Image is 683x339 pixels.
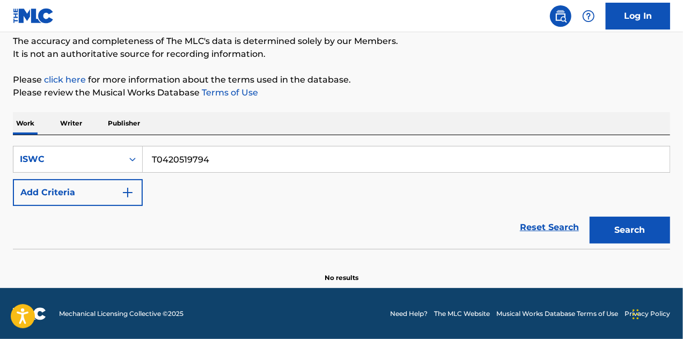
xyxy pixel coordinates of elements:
[606,3,670,30] a: Log In
[13,146,670,249] form: Search Form
[13,112,38,135] p: Work
[625,309,670,319] a: Privacy Policy
[20,153,116,166] div: ISWC
[13,8,54,24] img: MLC Logo
[578,5,599,27] div: Help
[496,309,618,319] a: Musical Works Database Terms of Use
[13,179,143,206] button: Add Criteria
[633,298,639,330] div: Drag
[105,112,143,135] p: Publisher
[629,288,683,339] iframe: Chat Widget
[13,307,46,320] img: logo
[200,87,258,98] a: Terms of Use
[325,260,358,283] p: No results
[590,217,670,244] button: Search
[515,216,584,239] a: Reset Search
[13,73,670,86] p: Please for more information about the terms used in the database.
[13,35,670,48] p: The accuracy and completeness of The MLC's data is determined solely by our Members.
[57,112,85,135] p: Writer
[121,186,134,199] img: 9d2ae6d4665cec9f34b9.svg
[390,309,428,319] a: Need Help?
[550,5,571,27] a: Public Search
[44,75,86,85] a: click here
[13,86,670,99] p: Please review the Musical Works Database
[434,309,490,319] a: The MLC Website
[13,48,670,61] p: It is not an authoritative source for recording information.
[59,309,183,319] span: Mechanical Licensing Collective © 2025
[554,10,567,23] img: search
[582,10,595,23] img: help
